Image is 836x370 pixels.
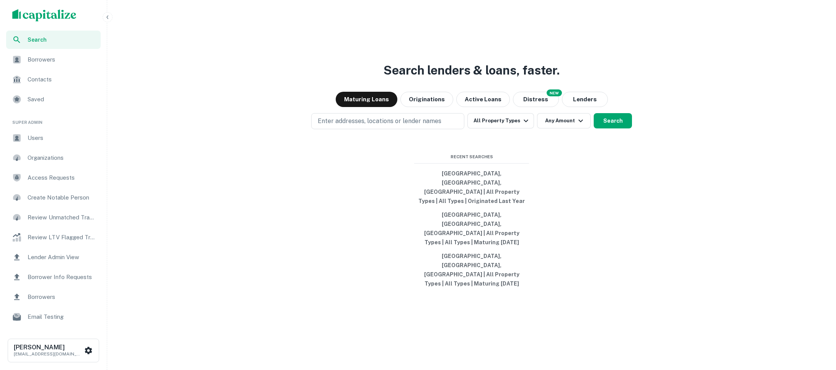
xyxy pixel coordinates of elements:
p: [EMAIL_ADDRESS][DOMAIN_NAME] [14,351,83,357]
a: Review Unmatched Transactions [6,208,101,227]
a: Access Requests [6,169,101,187]
span: Access Requests [28,173,96,182]
h3: Search lenders & loans, faster. [384,61,560,80]
a: Organizations [6,149,101,167]
img: capitalize-logo.png [12,9,77,21]
span: Borrowers [28,292,96,302]
button: [GEOGRAPHIC_DATA], [GEOGRAPHIC_DATA], [GEOGRAPHIC_DATA] | All Property Types | All Types | Maturi... [414,249,529,290]
a: Users [6,129,101,147]
a: Email Analytics [6,328,101,346]
span: Lender Admin View [28,253,96,262]
a: Contacts [6,70,101,89]
h6: [PERSON_NAME] [14,344,83,351]
span: Contacts [28,75,96,84]
a: Review LTV Flagged Transactions [6,228,101,247]
button: Active Loans [456,92,510,107]
span: Borrower Info Requests [28,273,96,282]
span: Search [28,36,96,44]
li: Super Admin [6,110,101,129]
button: [PERSON_NAME][EMAIL_ADDRESS][DOMAIN_NAME] [8,339,99,362]
button: [GEOGRAPHIC_DATA], [GEOGRAPHIC_DATA], [GEOGRAPHIC_DATA] | All Property Types | All Types | Origin... [414,167,529,208]
button: [GEOGRAPHIC_DATA], [GEOGRAPHIC_DATA], [GEOGRAPHIC_DATA] | All Property Types | All Types | Maturi... [414,208,529,249]
a: Saved [6,90,101,109]
button: Originations [400,92,453,107]
button: Search distressed loans with lien and other non-mortgage details. [513,92,559,107]
span: Create Notable Person [28,193,96,202]
p: Enter addresses, locations or lender names [318,117,441,126]
button: Lenders [562,92,608,107]
iframe: Chat Widget [798,309,836,346]
a: Borrowers [6,50,101,69]
button: Enter addresses, locations or lender names [311,113,464,129]
span: Saved [28,95,96,104]
a: Search [6,31,101,49]
button: Search [594,113,632,128]
a: Borrower Info Requests [6,268,101,286]
span: Organizations [28,153,96,162]
span: Email Testing [28,312,96,321]
a: Create Notable Person [6,188,101,207]
button: All Property Types [467,113,534,128]
div: NEW [547,89,562,96]
span: Review Unmatched Transactions [28,213,96,222]
span: Review LTV Flagged Transactions [28,233,96,242]
a: Borrowers [6,288,101,306]
button: Maturing Loans [336,92,397,107]
a: Email Testing [6,308,101,326]
a: Lender Admin View [6,248,101,266]
button: Any Amount [537,113,591,128]
span: Borrowers [28,55,96,64]
span: Users [28,133,96,143]
span: Recent Searches [414,154,529,160]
